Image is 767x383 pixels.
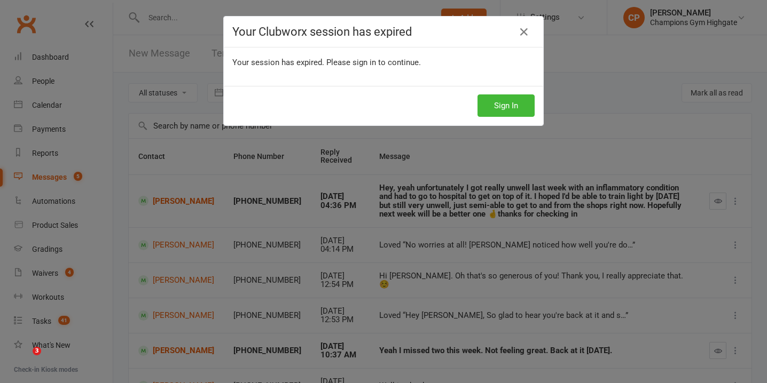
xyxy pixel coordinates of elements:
[232,58,421,67] span: Your session has expired. Please sign in to continue.
[33,347,41,355] span: 3
[11,347,36,372] iframe: Intercom live chat
[478,94,535,117] button: Sign In
[515,23,533,41] a: Close
[232,25,535,38] h4: Your Clubworx session has expired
